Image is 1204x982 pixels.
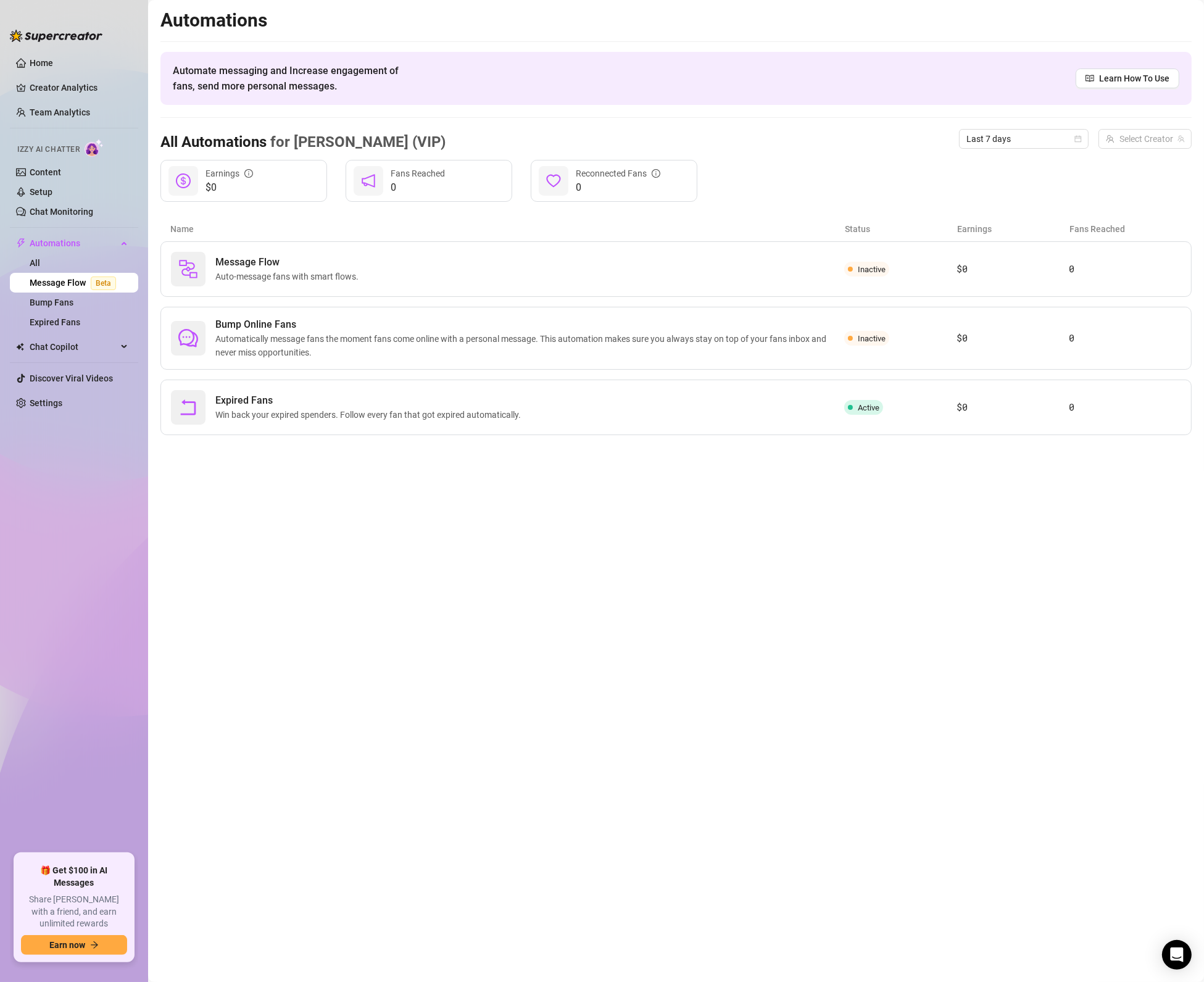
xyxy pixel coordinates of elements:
[30,298,73,307] a: Bump Fans
[30,258,40,268] a: All
[10,30,102,42] img: logo-BBDzfeDw.svg
[1099,72,1169,85] span: Learn How To Use
[49,940,85,950] span: Earn now
[206,167,253,180] div: Earnings
[178,328,198,348] span: comment
[30,207,93,217] a: Chat Monitoring
[1069,331,1181,346] article: 0
[1086,74,1094,83] span: read
[17,144,80,156] span: Izzy AI Chatter
[215,332,844,359] span: Automatically message fans the moment fans come online with a personal message. This automation m...
[858,265,886,274] span: Inactive
[30,233,117,253] span: Automations
[178,397,198,417] span: rollback
[1177,135,1185,143] span: team
[1069,222,1182,236] article: Fans Reached
[546,173,561,188] span: heart
[576,167,660,180] div: Reconnected Fans
[957,222,1069,236] article: Earnings
[215,393,526,408] span: Expired Fans
[30,58,53,68] a: Home
[966,130,1081,148] span: Last 7 days
[160,9,1192,32] h2: Automations
[267,133,446,151] span: for [PERSON_NAME] (VIP)
[21,935,127,955] button: Earn nowarrow-right
[30,337,117,357] span: Chat Copilot
[30,78,128,98] a: Creator Analytics
[91,277,116,290] span: Beta
[957,262,1069,277] article: $0
[1069,400,1181,415] article: 0
[858,403,879,412] span: Active
[652,169,660,178] span: info-circle
[16,238,26,248] span: thunderbolt
[391,169,445,178] span: Fans Reached
[215,408,526,422] span: Win back your expired spenders. Follow every fan that got expired automatically.
[1074,135,1082,143] span: calendar
[30,278,121,288] a: Message FlowBeta
[957,400,1069,415] article: $0
[1076,69,1179,88] a: Learn How To Use
[1162,940,1192,970] div: Open Intercom Messenger
[90,941,99,949] span: arrow-right
[244,169,253,178] span: info-circle
[30,167,61,177] a: Content
[173,63,410,94] span: Automate messaging and Increase engagement of fans, send more personal messages.
[178,259,198,279] img: svg%3e
[215,270,363,283] span: Auto-message fans with smart flows.
[16,343,24,351] img: Chat Copilot
[361,173,376,188] span: notification
[215,255,363,270] span: Message Flow
[845,222,957,236] article: Status
[206,180,253,195] span: $0
[957,331,1069,346] article: $0
[21,865,127,889] span: 🎁 Get $100 in AI Messages
[215,317,844,332] span: Bump Online Fans
[30,373,113,383] a: Discover Viral Videos
[85,139,104,157] img: AI Chatter
[21,894,127,930] span: Share [PERSON_NAME] with a friend, and earn unlimited rewards
[30,107,90,117] a: Team Analytics
[30,398,62,408] a: Settings
[391,180,445,195] span: 0
[1069,262,1181,277] article: 0
[30,317,80,327] a: Expired Fans
[858,334,886,343] span: Inactive
[176,173,191,188] span: dollar
[30,187,52,197] a: Setup
[576,180,660,195] span: 0
[160,133,446,152] h3: All Automations
[170,222,845,236] article: Name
